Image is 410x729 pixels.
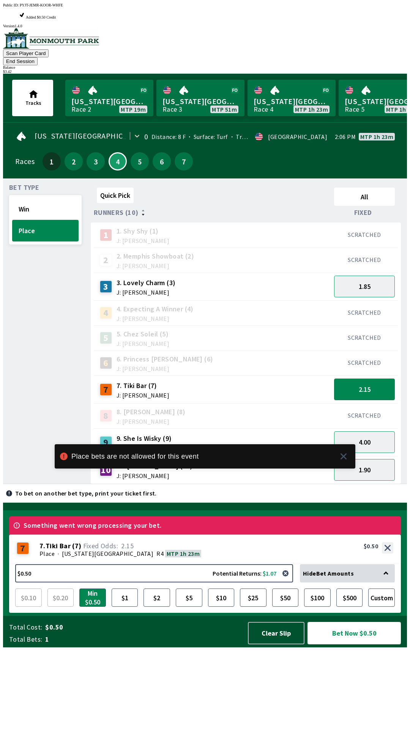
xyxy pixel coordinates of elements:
div: 1 [100,229,112,241]
span: 5. Chez Soleil (5) [117,329,169,339]
span: 3. Lovely Charm (3) [117,278,176,288]
span: 2.15 [121,541,134,550]
span: Place [39,550,55,557]
button: $50 [272,589,299,607]
a: [US_STATE][GEOGRAPHIC_DATA]Race 3MTP 51m [156,80,244,116]
div: Race 2 [71,106,91,112]
button: Place [12,220,79,241]
span: MTP 51m [212,106,237,112]
span: 2:06 PM [335,134,356,140]
div: SCRATCHED [334,334,395,341]
button: $1 [112,589,138,607]
div: SCRATCHED [334,256,395,264]
div: 7 [100,383,112,396]
span: $0.50 [45,623,241,632]
button: $25 [240,589,266,607]
span: [US_STATE][GEOGRAPHIC_DATA] [162,96,238,106]
span: [US_STATE][GEOGRAPHIC_DATA] [71,96,147,106]
div: [GEOGRAPHIC_DATA] [268,134,327,140]
span: 4. Expecting A Winner (4) [117,304,194,314]
div: Public ID: [3,3,407,7]
span: MTP 19m [121,106,146,112]
div: SCRATCHED [334,359,395,366]
button: 4.00 [334,431,395,453]
button: Quick Pick [97,188,134,203]
div: 8 [100,410,112,422]
span: Runners (10) [94,210,139,216]
button: End Session [3,57,38,65]
span: Place [19,226,72,235]
span: [US_STATE][GEOGRAPHIC_DATA] [35,133,148,139]
span: Clear Slip [255,629,298,637]
button: All [334,188,395,206]
span: All [337,193,391,201]
button: 1.90 [334,459,395,481]
span: J: [PERSON_NAME] [117,366,213,372]
span: 9. She Is Wisky (9) [117,434,172,443]
button: $0.50Potential Returns: $1.07 [15,564,293,582]
span: $25 [242,590,265,605]
span: J: [PERSON_NAME] [117,238,169,244]
span: Bet Type [9,185,39,191]
button: Scan Player Card [3,49,49,57]
span: R4 [156,550,164,557]
button: $500 [336,589,363,607]
span: J: [PERSON_NAME] [117,289,176,295]
span: Min $0.50 [81,590,104,605]
span: 6 [155,159,169,164]
button: Custom [368,589,395,607]
span: 7 [177,159,191,164]
span: [US_STATE][GEOGRAPHIC_DATA] [62,550,153,557]
div: 4 [100,307,112,319]
span: Tracks [25,99,41,106]
span: 5 [132,159,147,164]
span: 2.15 [359,385,371,394]
span: J: [PERSON_NAME] [117,473,193,479]
span: $10 [210,590,233,605]
div: 6 [100,357,112,369]
div: Fixed [331,209,398,216]
span: Track Condition: Fast [228,133,294,140]
div: SCRATCHED [334,231,395,238]
span: Custom [370,590,393,605]
div: Version 1.4.0 [3,24,407,28]
span: J: [PERSON_NAME] [117,392,169,398]
button: Win [12,198,79,220]
span: 2. Memphis Showboat (2) [117,251,194,261]
span: Tiki Bar [46,542,71,550]
button: 2 [65,152,83,170]
span: MTP 1h 23m [360,134,393,140]
span: Total Bets: [9,635,42,644]
span: $1 [114,590,136,605]
div: Balance [3,65,407,69]
div: SCRATCHED [334,412,395,419]
div: Race 4 [254,106,273,112]
span: $500 [338,590,361,605]
p: To bet on another bet type, print your ticket first. [15,490,157,496]
div: Race 5 [345,106,364,112]
div: $0.50 [364,542,378,550]
span: Hide Bet Amounts [303,570,354,577]
span: PYJT-JEMR-KOOR-WHFE [20,3,63,7]
span: · [58,550,59,557]
span: Something went wrong processing your bet. [24,522,161,529]
span: 1 [45,635,241,644]
span: 3 [88,159,103,164]
span: MTP 1h 23m [295,106,328,112]
span: 4 [111,159,124,163]
div: SCRATCHED [334,309,395,316]
div: Place bets are not allowed for this event [71,453,199,459]
span: Quick Pick [100,191,130,200]
button: Bet Now $0.50 [307,622,401,644]
span: ( 7 ) [72,542,81,550]
span: 1.85 [359,282,371,291]
div: 7 [17,542,29,554]
span: [US_STATE][GEOGRAPHIC_DATA] [254,96,330,106]
div: Races [15,158,35,164]
div: $ 3.42 [3,69,407,74]
img: venue logo [3,28,99,49]
button: 5 [131,152,149,170]
button: $2 [143,589,170,607]
a: [US_STATE][GEOGRAPHIC_DATA]Race 2MTP 19m [65,80,153,116]
span: Surface: Turf [186,133,228,140]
